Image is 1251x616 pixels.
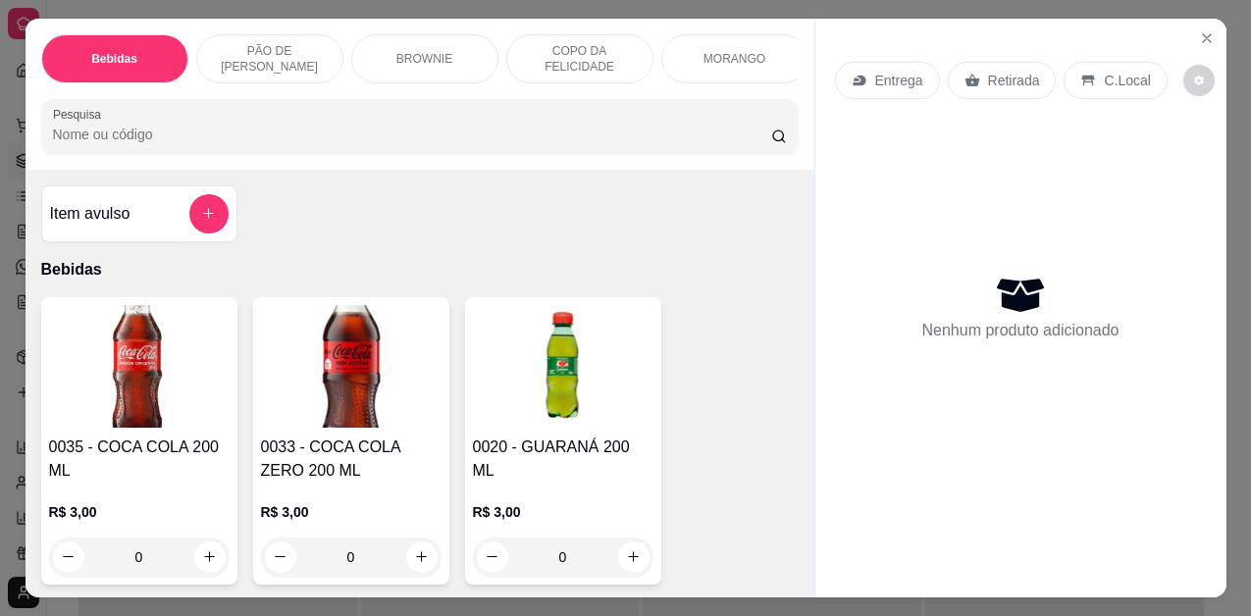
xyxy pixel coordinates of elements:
button: decrease-product-quantity [477,541,508,573]
p: Retirada [988,71,1040,90]
input: Pesquisa [53,125,771,144]
p: R$ 3,00 [261,502,442,522]
p: C.Local [1104,71,1150,90]
button: increase-product-quantity [618,541,650,573]
h4: Item avulso [50,202,130,226]
img: product-image [261,305,442,428]
h4: 0035 - COCA COLA 200 ML [49,436,230,483]
p: R$ 3,00 [473,502,653,522]
button: Close [1191,23,1223,54]
p: MORANGO [704,51,765,67]
p: Bebidas [41,258,799,282]
h4: 0020 - GUARANÁ 200 ML [473,436,653,483]
p: BROWNIE [396,51,452,67]
button: decrease-product-quantity [265,541,296,573]
button: decrease-product-quantity [53,541,84,573]
img: product-image [473,305,653,428]
p: Nenhum produto adicionado [921,319,1119,342]
button: increase-product-quantity [406,541,438,573]
p: PÃO DE [PERSON_NAME] [213,43,327,75]
button: add-separate-item [189,194,229,233]
p: COPO DA FELICIDADE [523,43,637,75]
p: R$ 3,00 [49,502,230,522]
h4: 0033 - COCA COLA ZERO 200 ML [261,436,442,483]
label: Pesquisa [53,106,108,123]
button: decrease-product-quantity [1183,65,1215,96]
p: Bebidas [91,51,137,67]
button: increase-product-quantity [194,541,226,573]
p: Entrega [875,71,923,90]
img: product-image [49,305,230,428]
